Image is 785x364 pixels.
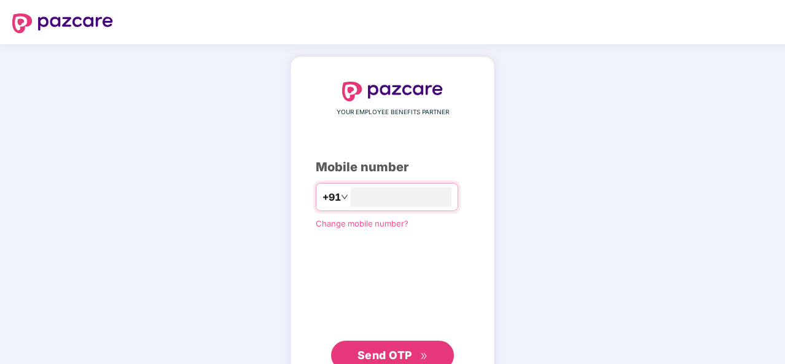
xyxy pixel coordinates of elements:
span: double-right [420,352,428,360]
div: Mobile number [316,158,469,177]
a: Change mobile number? [316,219,408,228]
span: Send OTP [357,349,412,362]
span: YOUR EMPLOYEE BENEFITS PARTNER [337,107,449,117]
img: logo [12,14,113,33]
img: logo [342,82,443,101]
span: down [341,193,348,201]
span: +91 [322,190,341,205]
